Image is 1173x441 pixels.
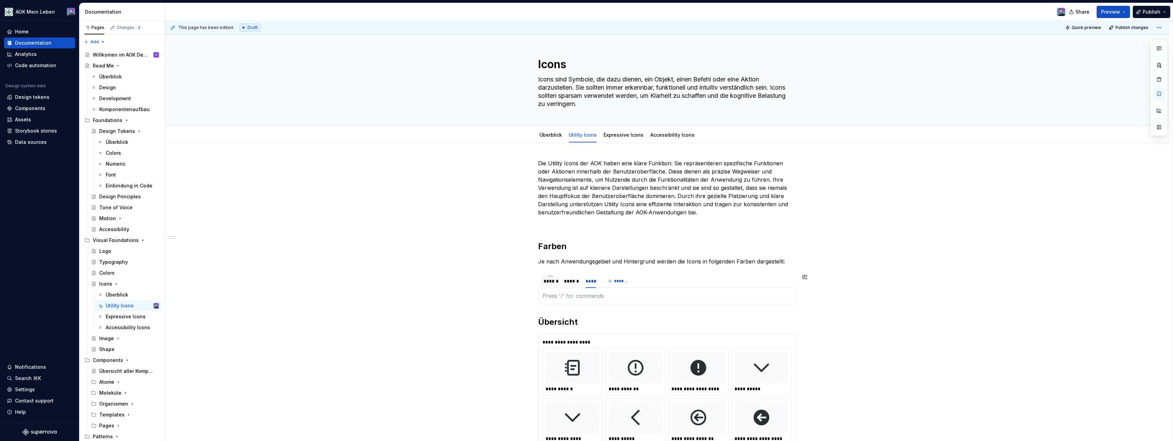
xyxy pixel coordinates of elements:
a: Überblick [95,289,162,300]
div: Expressive Icons [106,313,146,320]
div: Home [15,28,29,35]
a: Components [4,103,75,114]
div: AOK Mein Leben [16,9,55,15]
div: Design system data [5,83,46,89]
div: Motion [99,215,116,222]
p: Je nach Anwendungsgebiet und Hintergrund werden die Icons in folgenden Farben dargestellt: [538,257,796,265]
div: Colors [99,270,115,276]
button: Publish changes [1107,23,1152,32]
div: Pages [85,25,104,30]
img: Samuel [67,8,75,16]
h2: Farben [538,241,796,252]
div: Components [93,357,123,364]
div: Organismen [88,398,162,409]
div: Contact support [15,397,54,404]
a: Expressive Icons [604,132,643,138]
a: Read Me [82,60,162,71]
a: Colors [88,268,162,278]
div: Colors [106,150,121,156]
div: Utility Icons [566,127,599,142]
a: Komponentenaufbau [88,104,162,115]
a: Assets [4,114,75,125]
div: Search ⌘K [15,375,41,382]
a: Überblick [88,71,162,82]
div: Expressive Icons [601,127,646,142]
textarea: Icons [537,56,795,73]
div: Überblick [106,139,128,146]
div: Data sources [15,139,47,146]
div: Numeric [106,161,125,167]
div: Templates [88,409,162,420]
textarea: Icons sind Symbole, die dazu dienen, ein Objekt, einen Befehl oder eine Aktion darzustellen. Sie ... [537,74,795,109]
a: Development [88,93,162,104]
a: Willkomen im AOK Designsystem!S [82,49,162,60]
a: Code automation [4,60,75,71]
a: Design Tokens [88,126,162,137]
div: Überblick [99,73,122,80]
a: Überblick [95,137,162,148]
button: Publish [1133,6,1170,18]
a: Shape [88,344,162,355]
section-item: Dark [543,292,791,300]
div: Code automation [15,62,56,69]
div: Design [99,84,116,91]
div: Shape [99,346,115,353]
div: Übersicht aller Komponenten [99,368,155,375]
div: Typography [99,259,128,265]
span: Preview [1101,9,1120,15]
div: Moleküle [99,390,121,396]
div: Templates [99,411,124,418]
button: Help [4,407,75,417]
div: Accessibility [99,226,129,233]
img: Samuel [153,303,159,308]
div: Foundations [82,115,162,126]
div: S [155,51,157,58]
a: Expressive Icons [95,311,162,322]
div: Foundations [93,117,122,124]
div: Design Tokens [99,128,135,135]
div: Überblick [106,291,128,298]
a: Home [4,26,75,37]
a: Utility IconsSamuel [95,300,162,311]
span: 2 [136,25,142,30]
div: Changes [117,25,142,30]
svg: Supernova Logo [23,429,57,436]
div: Einbindung in Code [106,182,152,189]
a: Design [88,82,162,93]
a: Font [95,169,162,180]
div: Organismen [99,400,128,407]
a: Settings [4,384,75,395]
a: Image [88,333,162,344]
div: Settings [15,386,35,393]
a: Design tokens [4,92,75,103]
div: Components [15,105,45,112]
div: Visual Foundations [93,237,139,244]
div: Documentation [15,40,51,46]
div: Icons [99,280,112,287]
a: Numeric [95,158,162,169]
button: Search ⌘K [4,373,75,384]
span: Draft [248,25,258,30]
div: Read Me [93,62,114,69]
div: Storybook stories [15,127,57,134]
div: Design tokens [15,94,49,101]
a: Übersicht aller Komponenten [88,366,162,377]
h2: Übersicht [538,317,796,328]
button: AOK Mein LebenSamuel [1,4,78,19]
a: Colors [95,148,162,158]
a: Data sources [4,137,75,148]
div: Willkomen im AOK Designsystem! [93,51,149,58]
span: Publish changes [1115,25,1148,30]
div: Atome [99,379,114,385]
div: Notifications [15,364,46,370]
div: Patterns [93,433,113,440]
span: Add [90,39,99,45]
div: Components [82,355,162,366]
div: Assets [15,116,31,123]
div: Accessibility Icons [106,324,150,331]
span: Publish [1143,9,1160,15]
span: Share [1075,9,1089,15]
div: Atome [88,377,162,387]
a: Icons [88,278,162,289]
